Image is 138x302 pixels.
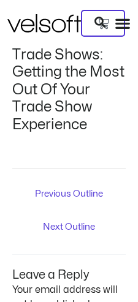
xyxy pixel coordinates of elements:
a: Previous Outline [15,184,123,205]
div: Menu Toggle [115,15,131,31]
h1: Trade Shows: Getting the Most Out Of Your Trade Show Experience [12,47,126,134]
h3: Leave a Reply [12,255,126,282]
nav: Post navigation [12,168,126,240]
img: Velsoft Training Materials [7,14,81,32]
a: Next Outline [15,217,123,238]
